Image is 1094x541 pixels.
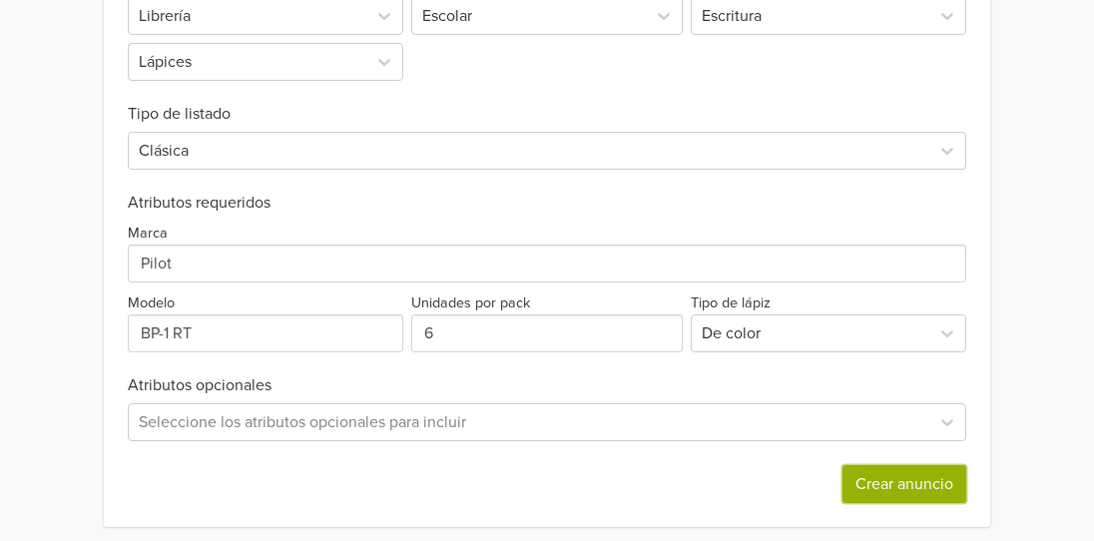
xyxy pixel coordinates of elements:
label: Modelo [128,292,175,314]
h6: Atributos opcionales [128,376,966,395]
button: Crear anuncio [842,465,966,503]
label: Unidades por pack [411,292,530,314]
label: Marca [128,223,168,245]
label: Tipo de lápiz [691,292,771,314]
h6: Tipo de listado [128,81,966,124]
h6: Atributos requeridos [128,194,966,213]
